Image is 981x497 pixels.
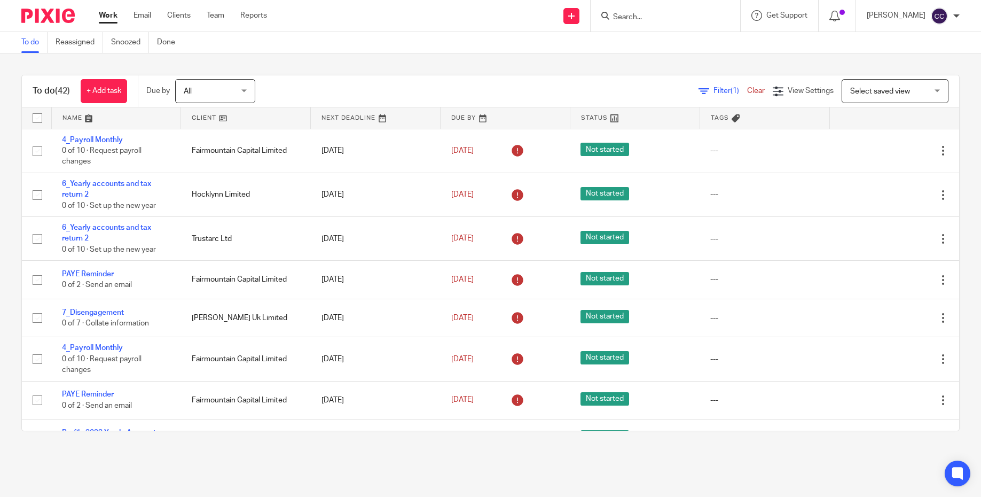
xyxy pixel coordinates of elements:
[62,391,114,398] a: PAYE Reminder
[62,355,142,374] span: 0 of 10 · Request payroll changes
[99,10,117,21] a: Work
[207,10,224,21] a: Team
[711,115,729,121] span: Tags
[111,32,149,53] a: Snoozed
[311,299,441,337] td: [DATE]
[181,299,311,337] td: [PERSON_NAME] Uk Limited
[181,381,311,419] td: Fairmountain Capital Limited
[181,217,311,261] td: Trustarc Ltd
[55,87,70,95] span: (42)
[62,429,160,437] a: Re-file 2023 Yearly Accounts
[710,274,819,285] div: ---
[311,129,441,173] td: [DATE]
[181,261,311,299] td: Fairmountain Capital Limited
[181,337,311,381] td: Fairmountain Capital Limited
[81,79,127,103] a: + Add task
[451,355,474,363] span: [DATE]
[311,337,441,381] td: [DATE]
[62,202,156,209] span: 0 of 10 · Set up the new year
[62,309,124,316] a: 7_Disengagement
[181,420,311,457] td: Fairmountain Capital Limited
[184,88,192,95] span: All
[451,191,474,198] span: [DATE]
[710,234,819,244] div: ---
[451,314,474,322] span: [DATE]
[62,147,142,166] span: 0 of 10 · Request payroll changes
[311,381,441,419] td: [DATE]
[62,270,114,278] a: PAYE Reminder
[931,7,948,25] img: svg%3E
[451,147,474,154] span: [DATE]
[181,173,311,216] td: Hocklynn Limited
[56,32,103,53] a: Reassigned
[62,344,123,352] a: 4_Payroll Monthly
[451,397,474,404] span: [DATE]
[867,10,925,21] p: [PERSON_NAME]
[612,13,708,22] input: Search
[33,86,70,97] h1: To do
[62,180,151,198] a: 6_Yearly accounts and tax return 2
[181,129,311,173] td: Fairmountain Capital Limited
[240,10,267,21] a: Reports
[713,87,747,95] span: Filter
[157,32,183,53] a: Done
[747,87,765,95] a: Clear
[62,402,132,409] span: 0 of 2 · Send an email
[766,12,807,19] span: Get Support
[311,173,441,216] td: [DATE]
[311,420,441,457] td: [DATE]
[134,10,151,21] a: Email
[850,88,910,95] span: Select saved view
[62,282,132,289] span: 0 of 2 · Send an email
[21,9,75,23] img: Pixie
[62,224,151,242] a: 6_Yearly accounts and tax return 2
[451,276,474,283] span: [DATE]
[580,187,629,200] span: Not started
[580,310,629,323] span: Not started
[62,246,156,253] span: 0 of 10 · Set up the new year
[580,272,629,285] span: Not started
[580,143,629,156] span: Not started
[311,217,441,261] td: [DATE]
[580,351,629,364] span: Not started
[146,86,170,96] p: Due by
[311,261,441,299] td: [DATE]
[710,313,819,323] div: ---
[21,32,48,53] a: To do
[451,235,474,243] span: [DATE]
[62,320,149,327] span: 0 of 7 · Collate information
[580,392,629,406] span: Not started
[710,189,819,200] div: ---
[710,145,819,156] div: ---
[788,87,834,95] span: View Settings
[731,87,739,95] span: (1)
[62,136,123,144] a: 4_Payroll Monthly
[710,395,819,406] div: ---
[580,430,629,444] span: Not started
[580,231,629,244] span: Not started
[710,354,819,364] div: ---
[167,10,191,21] a: Clients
